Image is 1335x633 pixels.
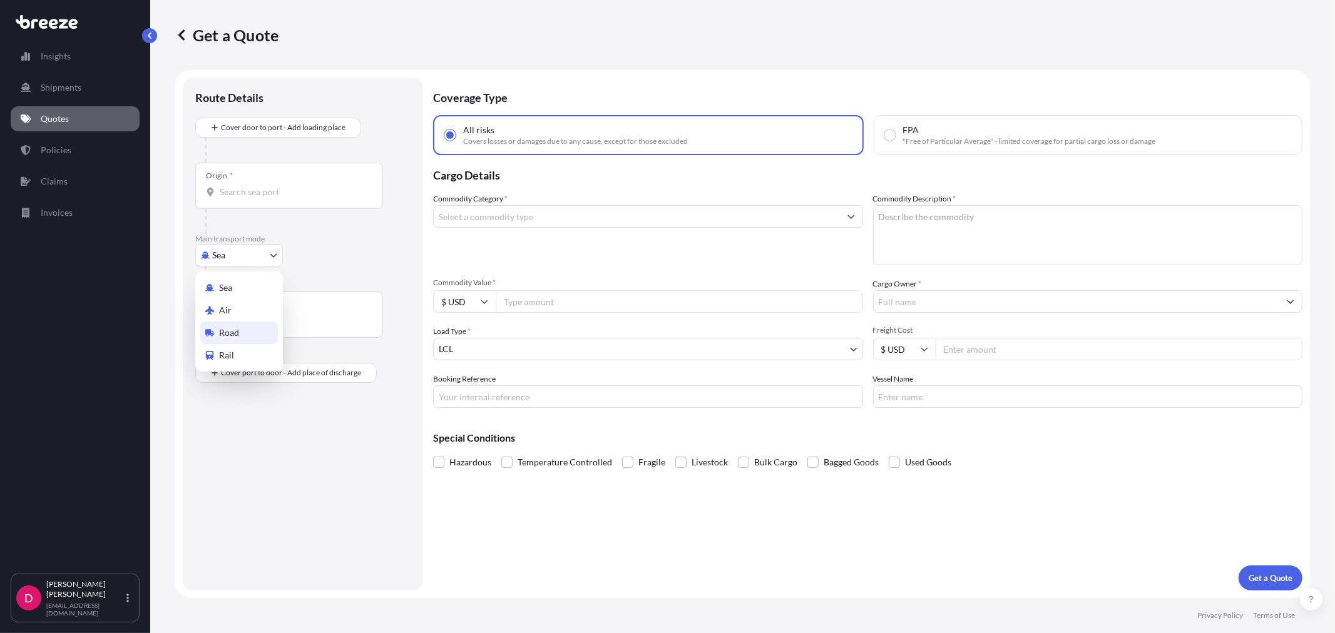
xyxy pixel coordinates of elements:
span: Rail [219,349,234,362]
span: Air [219,304,232,316]
p: Cargo Details [433,155,1302,193]
span: Road [219,327,239,339]
p: Get a Quote [175,25,279,45]
div: Select transport [195,271,283,372]
span: Sea [219,281,232,294]
p: Coverage Type [433,78,1302,115]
